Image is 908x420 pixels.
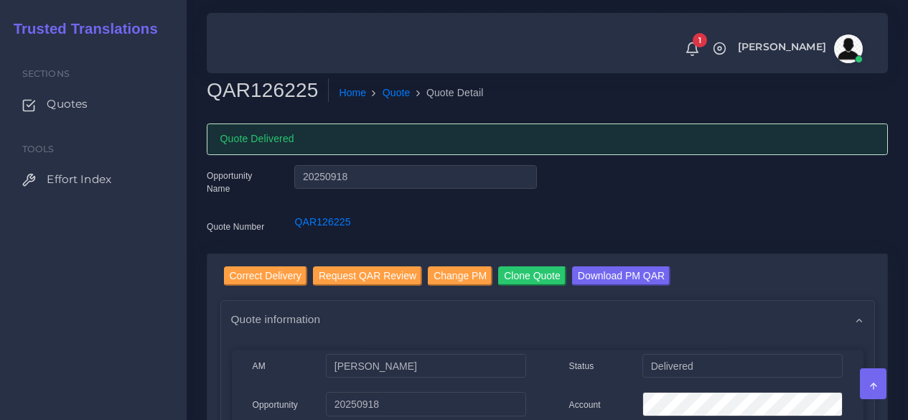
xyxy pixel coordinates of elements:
div: Quote information [221,301,874,337]
span: Quotes [47,96,88,112]
li: Quote Detail [411,85,484,101]
a: Quote [383,85,411,101]
a: 1 [680,41,705,57]
span: [PERSON_NAME] [738,42,826,52]
span: Effort Index [47,172,111,187]
a: Home [339,85,366,101]
span: Tools [22,144,55,154]
input: Request QAR Review [313,266,422,286]
label: Quote Number [207,220,264,233]
input: Change PM [428,266,492,286]
a: Trusted Translations [4,17,158,41]
span: Quote information [231,311,321,327]
h2: Trusted Translations [4,20,158,37]
label: Opportunity Name [207,169,273,195]
span: 1 [693,33,707,47]
a: Effort Index [11,164,176,195]
a: Quotes [11,89,176,119]
img: avatar [834,34,863,63]
label: Opportunity [253,398,299,411]
label: AM [253,360,266,373]
label: Account [569,398,601,411]
input: Download PM QAR [572,266,670,286]
span: Sections [22,68,70,79]
a: [PERSON_NAME]avatar [731,34,868,63]
input: Clone Quote [498,266,566,286]
label: Status [569,360,594,373]
div: Quote Delivered [207,123,888,155]
input: Correct Delivery [224,266,307,286]
h2: QAR126225 [207,78,329,103]
a: QAR126225 [294,216,350,228]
